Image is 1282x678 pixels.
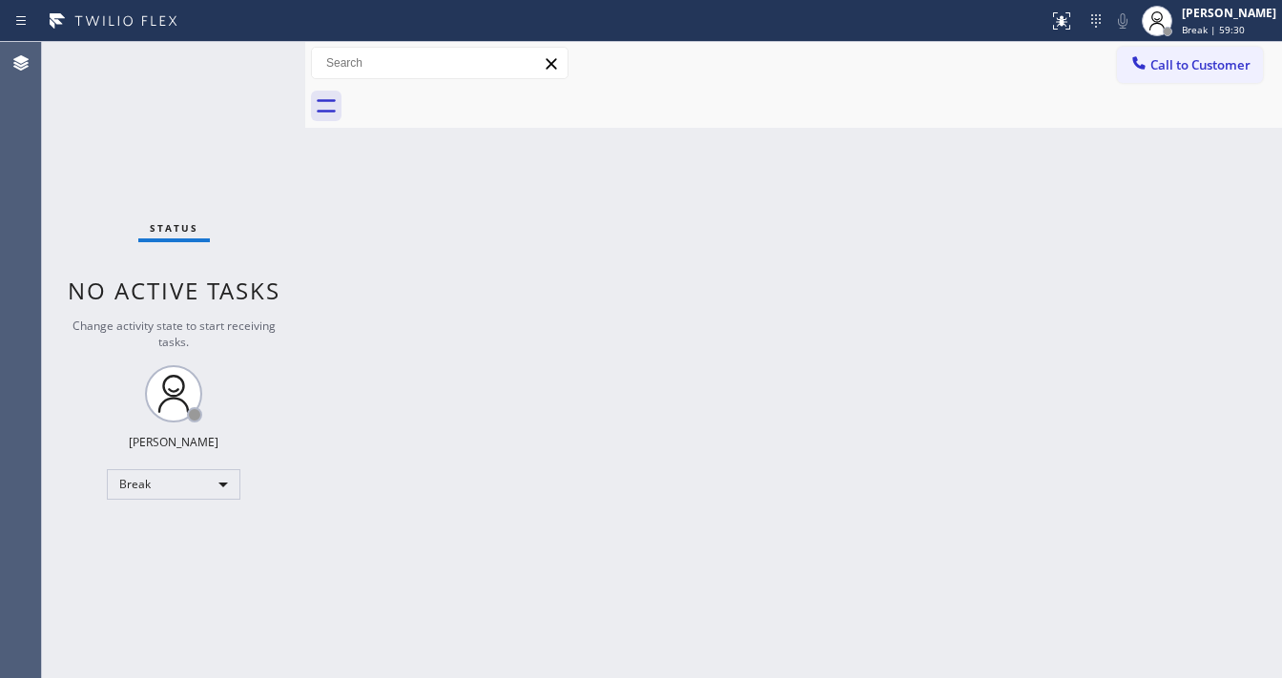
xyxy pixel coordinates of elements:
span: Call to Customer [1150,56,1251,73]
div: [PERSON_NAME] [129,434,218,450]
div: [PERSON_NAME] [1182,5,1276,21]
span: Break | 59:30 [1182,23,1245,36]
button: Call to Customer [1117,47,1263,83]
div: Break [107,469,240,500]
span: No active tasks [68,275,280,306]
span: Status [150,221,198,235]
input: Search [312,48,568,78]
span: Change activity state to start receiving tasks. [72,318,276,350]
button: Mute [1109,8,1136,34]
